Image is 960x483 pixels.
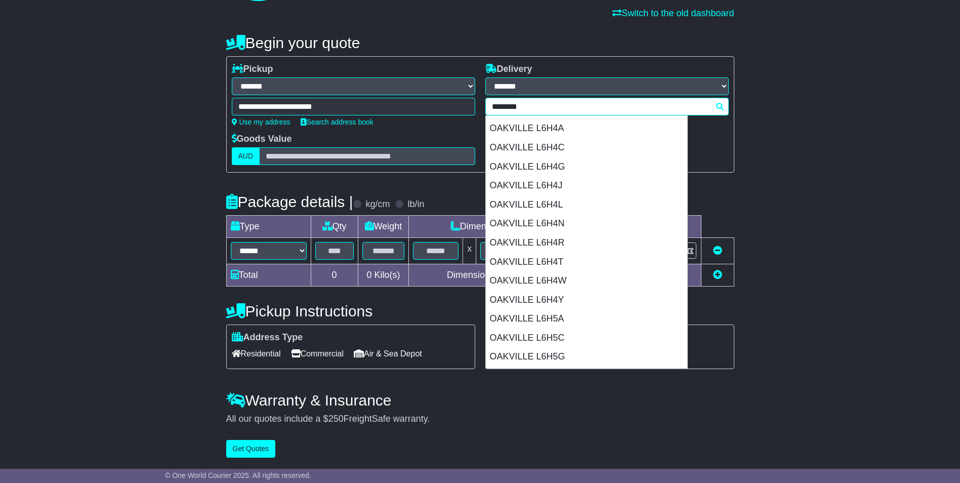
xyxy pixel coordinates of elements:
[463,238,476,264] td: x
[226,440,276,458] button: Get Quotes
[486,253,687,272] div: OAKVILLE L6H4T
[486,291,687,310] div: OAKVILLE L6H4Y
[232,332,303,343] label: Address Type
[713,246,722,256] a: Remove this item
[226,303,475,319] h4: Pickup Instructions
[301,118,373,126] a: Search address book
[232,118,290,126] a: Use my address
[612,8,734,18] a: Switch to the old dashboard
[486,271,687,291] div: OAKVILLE L6H4W
[409,216,597,238] td: Dimensions (L x W x H)
[328,414,344,424] span: 250
[486,367,687,386] div: OAKVILLE L6H5J
[232,346,281,361] span: Residential
[409,264,597,287] td: Dimensions in Centimetre(s)
[486,176,687,195] div: OAKVILLE L6H4J
[486,138,687,157] div: OAKVILLE L6H4C
[232,64,273,75] label: Pickup
[485,98,729,115] typeahead: Please provide city
[486,347,687,367] div: OAKVILLE L6H5G
[226,264,311,287] td: Total
[486,329,687,348] div: OAKVILLE L6H5C
[232,134,292,145] label: Goods Value
[486,195,687,215] div: OAKVILLE L6H4L
[486,233,687,253] div: OAKVILLE L6H4R
[485,64,532,75] label: Delivery
[358,216,409,238] td: Weight
[486,214,687,233] div: OAKVILLE L6H4N
[232,147,260,165] label: AUD
[365,199,390,210] label: kg/cm
[226,216,311,238] td: Type
[226,193,353,210] h4: Package details |
[226,34,734,51] h4: Begin your quote
[486,309,687,329] div: OAKVILLE L6H5A
[165,471,311,479] span: © One World Courier 2025. All rights reserved.
[358,264,409,287] td: Kilo(s)
[226,392,734,409] h4: Warranty & Insurance
[354,346,422,361] span: Air & Sea Depot
[226,414,734,425] div: All our quotes include a $ FreightSafe warranty.
[291,346,344,361] span: Commercial
[366,270,371,280] span: 0
[311,264,358,287] td: 0
[311,216,358,238] td: Qty
[486,157,687,177] div: OAKVILLE L6H4G
[407,199,424,210] label: lb/in
[486,119,687,138] div: OAKVILLE L6H4A
[713,270,722,280] a: Add new item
